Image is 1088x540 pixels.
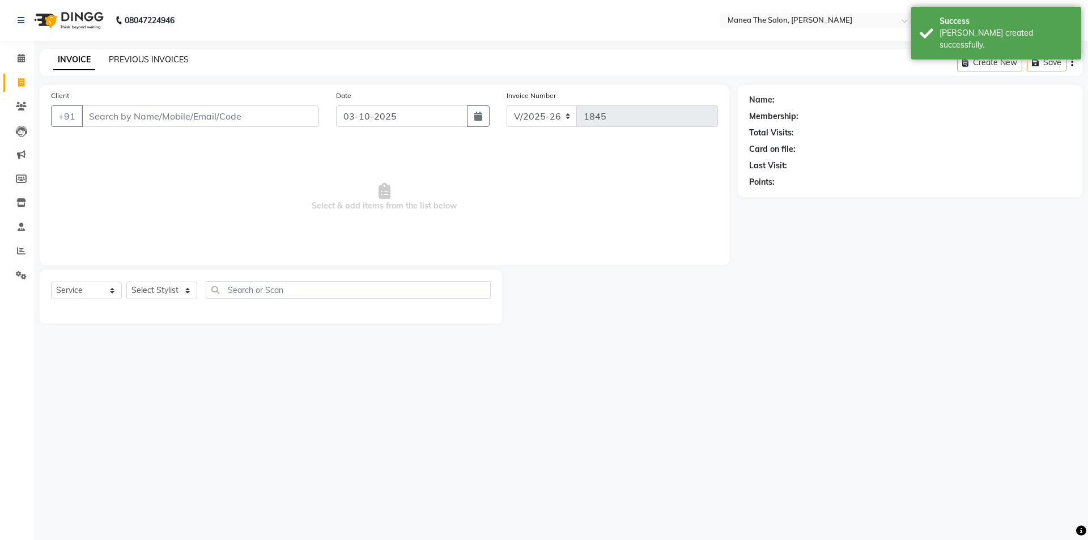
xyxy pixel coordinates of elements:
[749,176,775,188] div: Points:
[109,54,189,65] a: PREVIOUS INVOICES
[125,5,175,36] b: 08047224946
[749,143,796,155] div: Card on file:
[29,5,107,36] img: logo
[82,105,319,127] input: Search by Name/Mobile/Email/Code
[53,50,95,70] a: INVOICE
[51,91,69,101] label: Client
[51,105,83,127] button: +91
[940,15,1073,27] div: Success
[749,127,794,139] div: Total Visits:
[940,27,1073,51] div: Bill created successfully.
[749,160,787,172] div: Last Visit:
[507,91,556,101] label: Invoice Number
[51,141,718,254] span: Select & add items from the list below
[749,110,798,122] div: Membership:
[749,94,775,106] div: Name:
[957,54,1022,71] button: Create New
[206,281,491,299] input: Search or Scan
[1027,54,1066,71] button: Save
[336,91,351,101] label: Date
